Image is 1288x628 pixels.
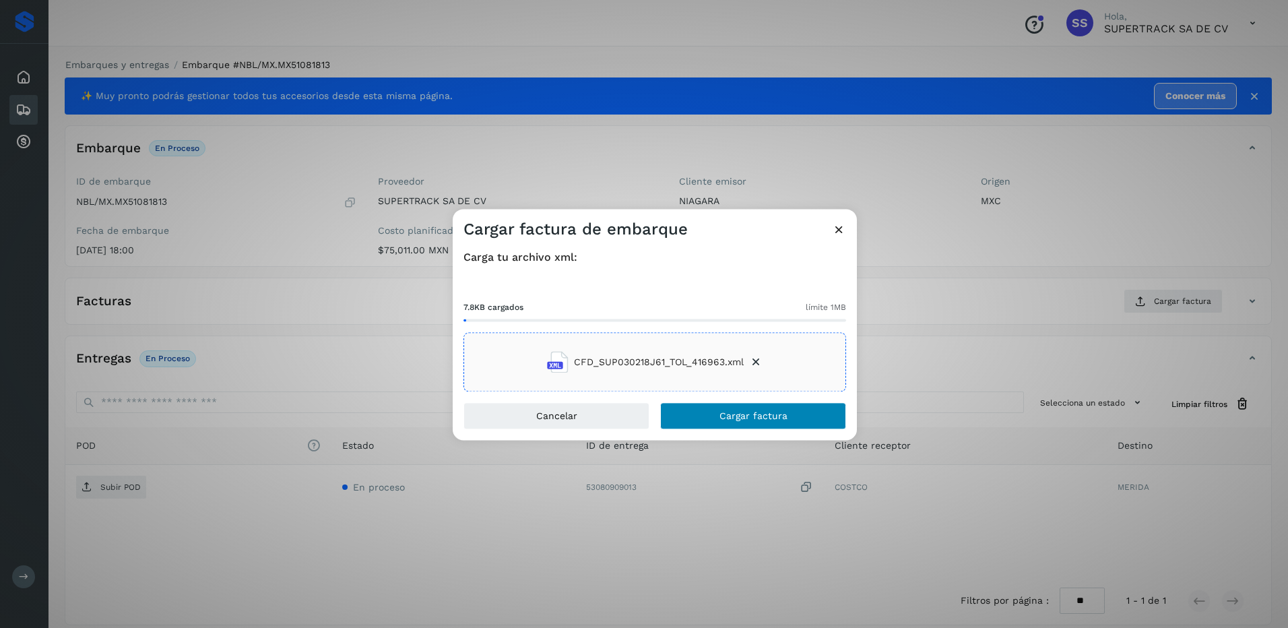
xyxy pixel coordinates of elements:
span: CFD_SUP030218J61_TOL_416963.xml [574,355,744,369]
button: Cancelar [463,403,649,430]
button: Cargar factura [660,403,846,430]
span: límite 1MB [806,302,846,314]
span: 7.8KB cargados [463,302,523,314]
span: Cancelar [536,412,577,421]
h3: Cargar factura de embarque [463,220,688,239]
span: Cargar factura [719,412,787,421]
h4: Carga tu archivo xml: [463,251,846,263]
